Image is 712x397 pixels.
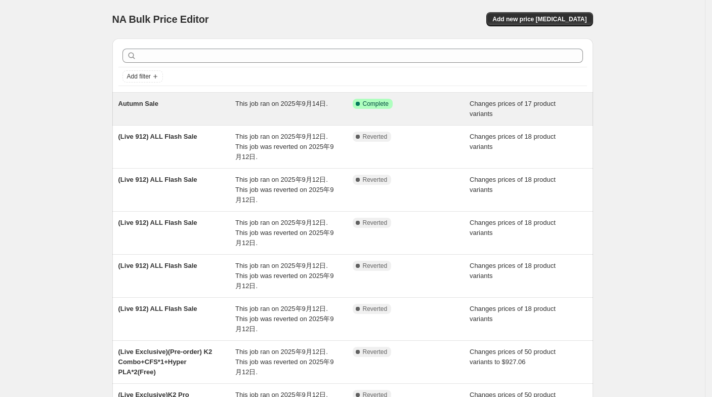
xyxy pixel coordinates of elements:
span: (Live 912) ALL Flash Sale [118,305,197,312]
span: Reverted [363,305,388,313]
span: This job ran on 2025年9月12日. This job was reverted on 2025年9月12日. [235,348,333,376]
span: Changes prices of 18 product variants [470,219,556,236]
button: Add filter [122,70,163,83]
span: Reverted [363,348,388,356]
button: Add new price [MEDICAL_DATA] [486,12,593,26]
span: (Live 912) ALL Flash Sale [118,219,197,226]
span: Changes prices of 18 product variants [470,262,556,280]
span: (Live 912) ALL Flash Sale [118,176,197,183]
span: Complete [363,100,389,108]
span: Autumn Sale [118,100,158,107]
span: This job ran on 2025年9月12日. This job was reverted on 2025年9月12日. [235,305,333,333]
span: This job ran on 2025年9月12日. This job was reverted on 2025年9月12日. [235,219,333,247]
span: (Live Exclusive)(Pre-order) K2 Combo+CFS*1+Hyper PLA*2(Free) [118,348,213,376]
span: This job ran on 2025年9月14日. [235,100,328,107]
span: Reverted [363,262,388,270]
span: Changes prices of 18 product variants [470,133,556,150]
span: Add filter [127,72,151,81]
span: This job ran on 2025年9月12日. This job was reverted on 2025年9月12日. [235,176,333,204]
span: (Live 912) ALL Flash Sale [118,133,197,140]
span: Add new price [MEDICAL_DATA] [492,15,587,23]
span: Changes prices of 50 product variants to $927.06 [470,348,556,366]
span: Changes prices of 17 product variants [470,100,556,117]
span: Changes prices of 18 product variants [470,176,556,193]
span: Reverted [363,219,388,227]
span: Reverted [363,133,388,141]
span: (Live 912) ALL Flash Sale [118,262,197,269]
span: Reverted [363,176,388,184]
span: This job ran on 2025年9月12日. This job was reverted on 2025年9月12日. [235,262,333,290]
span: This job ran on 2025年9月12日. This job was reverted on 2025年9月12日. [235,133,333,161]
span: Changes prices of 18 product variants [470,305,556,323]
span: NA Bulk Price Editor [112,14,209,25]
